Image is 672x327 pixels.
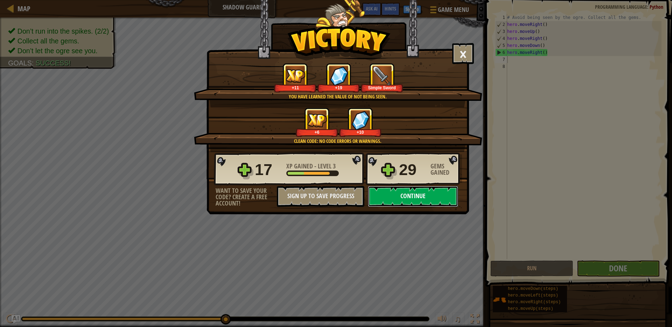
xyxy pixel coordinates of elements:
img: XP Gained [286,69,305,83]
div: You have learned the value of not being seen. [227,93,448,100]
div: +6 [297,130,337,135]
button: Continue [368,186,458,207]
div: +10 [341,130,380,135]
div: +11 [275,85,315,90]
button: × [452,43,474,64]
img: Gems Gained [351,111,370,130]
img: XP Gained [307,113,327,127]
img: Gems Gained [330,66,348,85]
div: 29 [399,159,426,181]
div: Simple Sword [362,85,402,90]
img: New Item [372,66,392,85]
button: Sign Up to Save Progress [277,186,364,207]
div: 17 [255,159,282,181]
span: 3 [333,162,336,171]
div: - [286,163,336,169]
div: Clean code: no code errors or warnings. [227,138,448,145]
span: Level [316,162,333,171]
div: Want to save your code? Create a free account! [216,188,277,207]
div: +19 [319,85,358,90]
div: Gems Gained [430,163,462,176]
img: Victory [287,26,391,61]
span: XP Gained [286,162,314,171]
